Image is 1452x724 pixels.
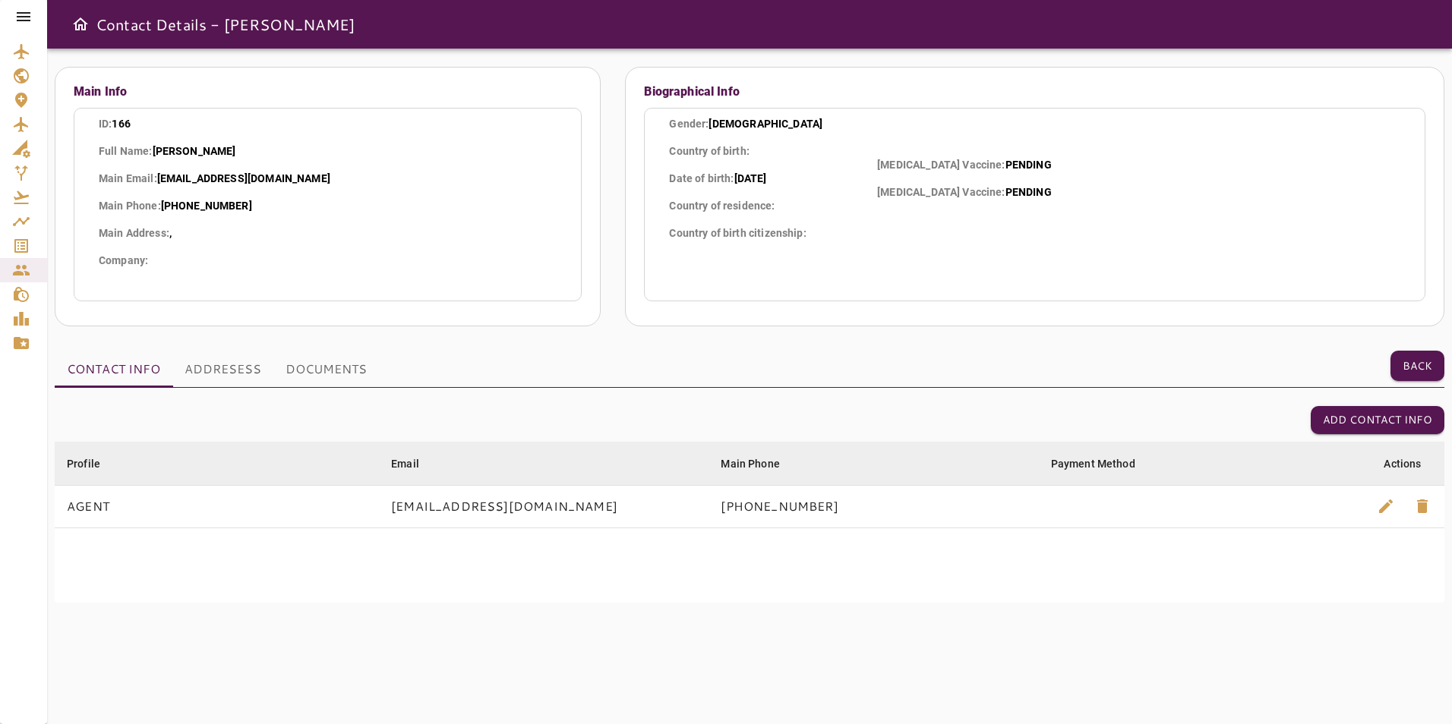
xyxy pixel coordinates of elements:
b: [DEMOGRAPHIC_DATA] [709,118,822,130]
span: Profile [67,455,120,473]
b: [PHONE_NUMBER] [161,200,252,212]
button: ADDRESESS [172,351,273,387]
p: [MEDICAL_DATA] Vaccine : [877,184,1052,200]
p: Full Name : [99,143,557,159]
p: Company : [99,253,557,268]
span: Email [391,455,439,473]
span: Main Phone [721,455,800,473]
div: Main Phone [721,455,780,473]
button: DOCUMENTS [273,351,379,387]
td: AGENT [55,485,379,527]
p: ID : [99,116,557,131]
p: Main Email : [99,171,557,186]
td: [EMAIL_ADDRESS][DOMAIN_NAME] [379,485,709,527]
div: Email [391,455,419,473]
p: Main Info [74,83,127,101]
span: delete [1413,497,1431,515]
p: Biographical Info [644,83,740,101]
p: Main Phone : [99,198,557,213]
p: Country of birth citizenship : [669,225,814,241]
p: Country of birth : [669,143,786,159]
p: Main Address : [99,225,557,241]
p: Gender : [669,116,822,131]
b: PENDING [1005,186,1052,198]
div: Profile [67,455,100,473]
b: , [169,227,172,239]
h6: Contact Details - [PERSON_NAME] [96,12,355,36]
button: Edit Contact [1368,488,1404,524]
button: CONTACT INFO [55,351,172,387]
b: [DATE] [734,172,767,184]
button: Open drawer [65,9,96,39]
p: Date of birth : [669,171,794,186]
div: full width tabs example [55,351,379,387]
button: Delete Contact [1404,488,1441,524]
b: PENDING [1005,159,1052,171]
td: [PHONE_NUMBER] [709,485,1038,527]
button: Back [1390,351,1444,381]
button: Add Contact Info [1311,406,1444,434]
b: [PERSON_NAME] [153,145,236,157]
b: [EMAIL_ADDRESS][DOMAIN_NAME] [157,172,330,184]
span: edit [1377,497,1395,515]
span: Payment Method [1051,455,1155,473]
p: Country of residence : [669,198,798,213]
div: Payment Method [1051,455,1135,473]
p: [MEDICAL_DATA] Vaccine : [877,157,1052,172]
b: 166 [112,118,130,130]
